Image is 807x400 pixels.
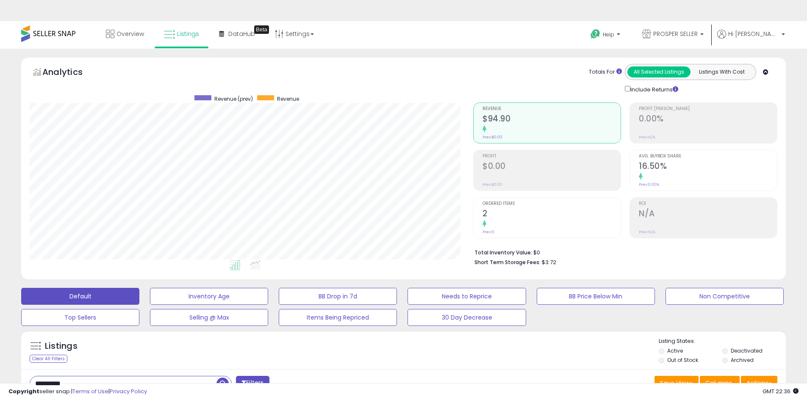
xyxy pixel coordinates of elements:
div: Totals For [589,68,622,76]
button: Items Being Repriced [279,309,397,326]
small: Prev: $0.00 [483,135,502,140]
a: PROSPER SELLER [636,21,710,49]
h2: 0.00% [639,114,777,125]
button: BB Drop in 7d [279,288,397,305]
div: seller snap | | [8,388,147,396]
h2: $0.00 [483,161,621,173]
a: Overview [100,21,150,47]
button: Actions [741,376,777,390]
button: Listings With Cost [690,66,753,77]
button: Filters [236,376,269,391]
span: Ordered Items [483,201,621,206]
p: Listing States: [659,337,786,345]
span: Profit [483,154,621,159]
small: Prev: N/A [639,229,655,234]
span: Avg. Buybox Share [639,154,777,159]
small: Prev: $0.00 [483,182,502,187]
button: Inventory Age [150,288,268,305]
span: Revenue (prev) [214,95,253,102]
button: BB Price Below Min [537,288,655,305]
a: DataHub [213,21,261,47]
span: Listings [177,30,199,38]
span: 2025-10-12 22:36 GMT [763,387,799,395]
div: Tooltip anchor [254,25,269,34]
label: Active [667,347,683,354]
span: PROSPER SELLER [653,30,698,38]
h2: N/A [639,209,777,220]
strong: Copyright [8,387,39,395]
button: Non Competitive [666,288,784,305]
label: Deactivated [731,347,763,354]
label: Out of Stock [667,356,698,364]
span: $3.72 [542,258,556,266]
span: ROI [639,201,777,206]
label: Archived [731,356,754,364]
h2: 16.50% [639,161,777,173]
button: Needs to Reprice [408,288,526,305]
a: Terms of Use [72,387,108,395]
small: Prev: 0 [483,229,494,234]
small: Prev: N/A [639,135,655,140]
span: Revenue [277,95,299,102]
span: DataHub [228,30,255,38]
button: Columns [700,376,740,390]
a: Settings [269,21,320,47]
button: Top Sellers [21,309,139,326]
button: Default [21,288,139,305]
a: Hi [PERSON_NAME] [717,30,785,49]
a: Listings [158,21,205,47]
div: Clear All Filters [30,355,67,363]
span: Hi [PERSON_NAME] [728,30,779,38]
span: Revenue [483,107,621,111]
span: Columns [705,379,732,387]
h2: $94.90 [483,114,621,125]
span: Overview [116,30,144,38]
b: Short Term Storage Fees: [474,259,541,266]
span: Help [603,31,614,38]
h2: 2 [483,209,621,220]
i: Get Help [590,29,601,39]
div: Include Returns [618,84,688,94]
small: Prev: 0.00% [639,182,659,187]
li: $0 [474,247,771,257]
b: Total Inventory Value: [474,249,532,256]
button: Selling @ Max [150,309,268,326]
a: Help [584,22,629,49]
button: Save View [654,376,699,390]
h5: Listings [45,340,78,352]
button: 30 Day Decrease [408,309,526,326]
span: Profit [PERSON_NAME] [639,107,777,111]
button: All Selected Listings [627,66,691,77]
a: Privacy Policy [110,387,147,395]
h5: Analytics [42,66,99,80]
